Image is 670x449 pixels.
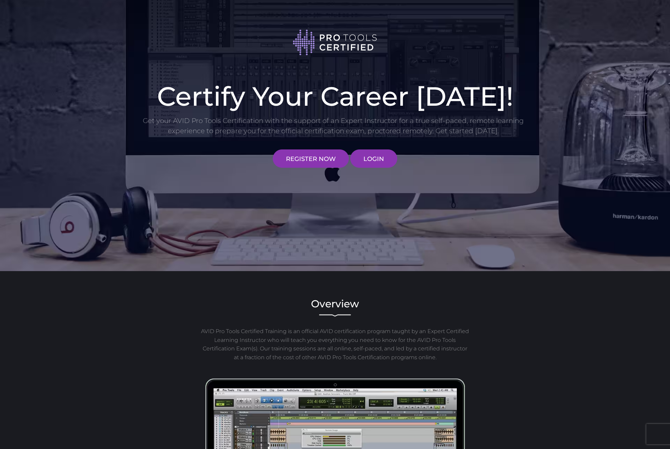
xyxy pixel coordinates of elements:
p: AVID Pro Tools Certified Training is an official AVID certification program taught by an Expert C... [200,327,470,362]
a: LOGIN [350,149,397,168]
h1: Certify Your Career [DATE]! [142,83,528,109]
img: decorative line [319,314,351,317]
h2: Overview [142,299,528,309]
p: Get your AVID Pro Tools Certification with the support of an Expert Instructor for a true self-pa... [142,116,524,136]
img: Pro Tools Certified logo [293,29,377,56]
a: REGISTER NOW [273,149,349,168]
